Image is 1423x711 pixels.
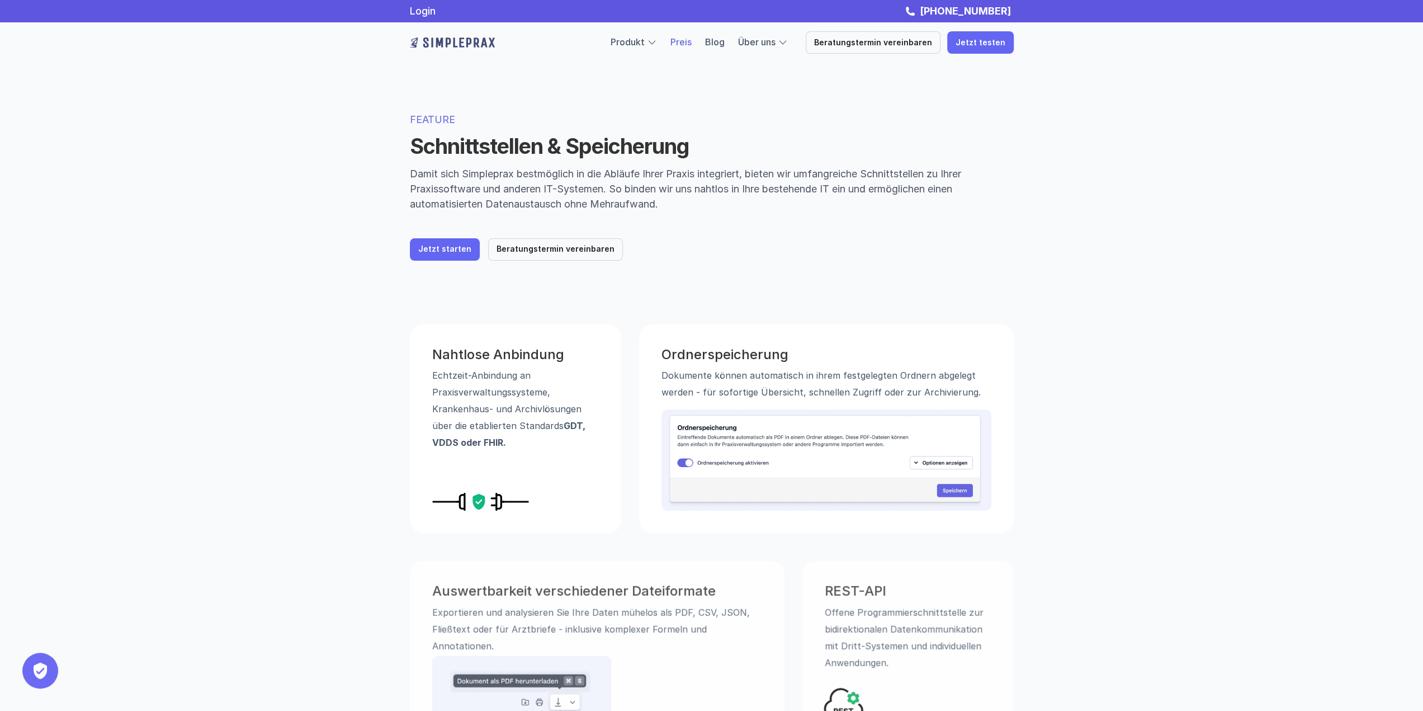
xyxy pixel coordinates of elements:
h1: Schnittstellen & Speicherung [410,134,1014,159]
a: Preis [670,36,692,48]
a: Login [410,5,436,17]
a: Blog [705,36,725,48]
a: Beratungstermin vereinbaren [806,31,940,54]
strong: [PHONE_NUMBER] [920,5,1011,17]
p: FEATURE [410,112,1014,127]
p: Offene Programmierschnittstelle zur bidirektionalen Daten­kommunikation mit Dritt-Systemen und in... [825,604,991,671]
a: Produkt [611,36,645,48]
h3: Auswertbarkeit verschiedener Dateiformate [432,583,762,599]
a: Jetzt testen [947,31,1014,54]
a: Beratungstermin vereinbaren [488,238,623,261]
p: Beratungstermin vereinbaren [814,38,932,48]
p: Beratungstermin vereinbaren [497,244,614,254]
h3: REST-API [825,583,991,599]
p: Jetzt testen [956,38,1005,48]
p: Dokumente können automatisch in ihrem festgelegten Ordnern abgelegt werden - für sofortige Übersi... [661,367,991,401]
h3: Ordnerspeicherung [661,347,991,363]
img: Grafikausschnitt aus der Anwendung die die Ordnerspeicherung zeigt [661,409,991,510]
p: Jetzt starten [418,244,471,254]
p: Damit sich Simpleprax bestmöglich in die Abläufe Ihrer Praxis integriert, bieten wir umfangreiche... [410,166,1014,211]
p: Echtzeit-Anbindung an Praxisverwaltungssysteme, Krankenhaus- und Archivlösungen über die etablier... [432,367,599,451]
a: Jetzt starten [410,238,480,261]
p: Exportieren und analysieren Sie Ihre Daten mühelos als PDF, CSV, JSON, Fließtext oder für Arztbri... [432,604,762,654]
h3: Nahtlose Anbindung [432,347,599,363]
a: [PHONE_NUMBER] [917,5,1014,17]
a: Über uns [738,36,776,48]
